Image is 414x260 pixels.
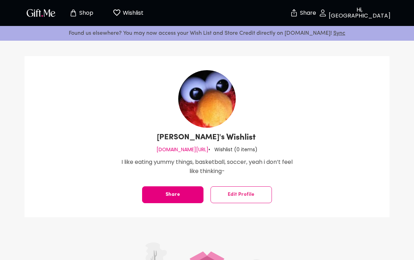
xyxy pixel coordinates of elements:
[211,186,272,203] button: Edit Profile
[156,145,208,154] p: [DOMAIN_NAME][URL]
[327,7,390,19] p: Hi, [GEOGRAPHIC_DATA]
[25,9,58,17] button: GiftMe Logo
[118,158,296,176] p: I like eating yummy things, basketball, soccer, yeah i don’t feel like thinking-
[208,145,258,154] p: • Wishlist ( 0 items )
[333,31,345,36] a: Sync
[319,2,389,24] button: Hi, [GEOGRAPHIC_DATA]
[78,10,93,16] p: Shop
[142,186,203,203] button: Share
[6,29,408,38] p: Found us elsewhere? You may now access your Wish List and Store Credit directly on [DOMAIN_NAME]!
[157,132,225,143] p: [PERSON_NAME]'s
[62,2,100,24] button: Store page
[290,9,298,17] img: secure
[178,70,236,128] img: Milani
[109,2,147,24] button: Wishlist page
[291,1,315,25] button: Share
[298,10,316,16] p: Share
[121,8,143,18] p: Wishlist
[25,8,57,18] img: GiftMe Logo
[226,132,256,143] p: Wishlist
